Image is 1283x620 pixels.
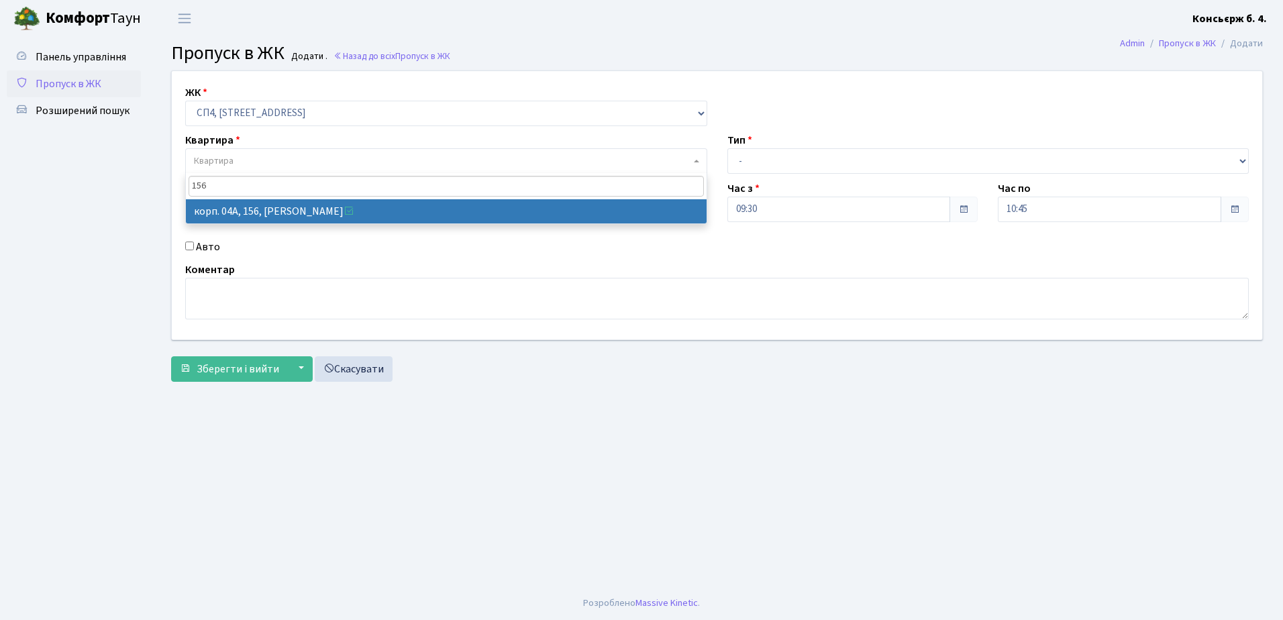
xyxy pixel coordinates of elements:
a: Консьєрж б. 4. [1192,11,1267,27]
b: Комфорт [46,7,110,29]
label: ЖК [185,85,207,101]
img: logo.png [13,5,40,32]
a: Пропуск в ЖК [7,70,141,97]
label: Час з [727,180,760,197]
span: Таун [46,7,141,30]
a: Massive Kinetic [635,596,698,610]
a: Пропуск в ЖК [1159,36,1216,50]
a: Розширений пошук [7,97,141,124]
li: Додати [1216,36,1263,51]
span: Панель управління [36,50,126,64]
label: Коментар [185,262,235,278]
a: Назад до всіхПропуск в ЖК [333,50,450,62]
label: Час по [998,180,1031,197]
label: Авто [196,239,220,255]
label: Квартира [185,132,240,148]
a: Панель управління [7,44,141,70]
nav: breadcrumb [1100,30,1283,58]
span: Пропуск в ЖК [171,40,285,66]
span: Квартира [194,154,234,168]
small: Додати . [289,51,327,62]
span: Розширений пошук [36,103,130,118]
b: Консьєрж б. 4. [1192,11,1267,26]
span: Пропуск в ЖК [36,76,101,91]
a: Скасувати [315,356,393,382]
span: Пропуск в ЖК [395,50,450,62]
button: Зберегти і вийти [171,356,288,382]
label: Тип [727,132,752,148]
button: Переключити навігацію [168,7,201,30]
div: Розроблено . [583,596,700,611]
span: Зберегти і вийти [197,362,279,376]
li: корп. 04А, 156, [PERSON_NAME] [186,199,707,223]
a: Admin [1120,36,1145,50]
